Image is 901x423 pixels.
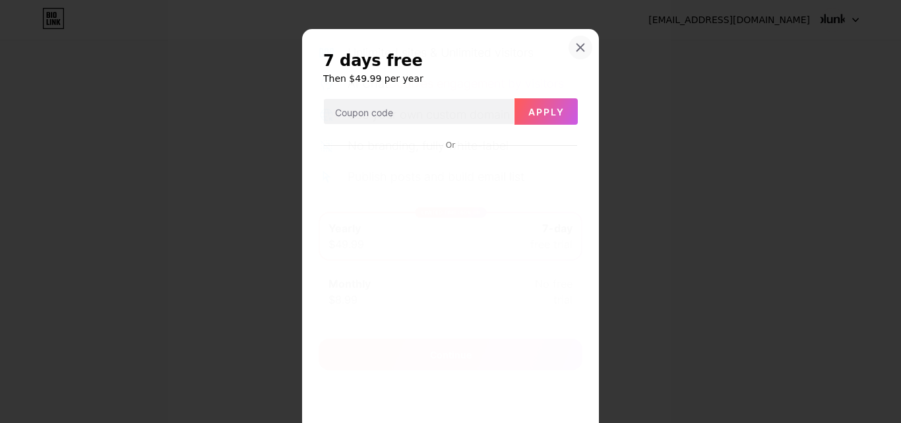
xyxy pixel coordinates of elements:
[323,50,423,71] span: 7 days free
[443,140,458,150] div: Or
[514,98,578,125] button: Apply
[528,106,565,117] span: Apply
[323,72,578,85] h6: Then $49.99 per year
[324,99,514,125] input: Coupon code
